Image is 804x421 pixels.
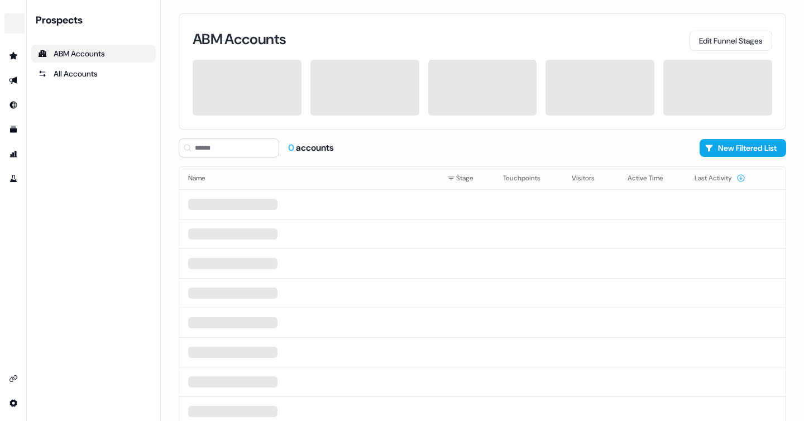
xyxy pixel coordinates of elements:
a: ABM Accounts [31,45,156,63]
button: Visitors [572,168,608,188]
div: accounts [288,142,334,154]
a: Go to integrations [4,394,22,412]
button: Edit Funnel Stages [690,31,772,51]
button: New Filtered List [700,139,786,157]
a: Go to attribution [4,145,22,163]
button: Touchpoints [503,168,554,188]
button: Last Activity [695,168,745,188]
a: Go to prospects [4,47,22,65]
a: All accounts [31,65,156,83]
a: Go to templates [4,121,22,138]
h3: ABM Accounts [193,32,286,46]
div: ABM Accounts [38,48,149,59]
div: Prospects [36,13,156,27]
span: 0 [288,142,296,154]
div: All Accounts [38,68,149,79]
a: Go to experiments [4,170,22,188]
a: Go to integrations [4,370,22,387]
a: Go to Inbound [4,96,22,114]
div: Stage [447,173,485,184]
button: Active Time [628,168,677,188]
a: Go to outbound experience [4,71,22,89]
th: Name [179,167,438,189]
